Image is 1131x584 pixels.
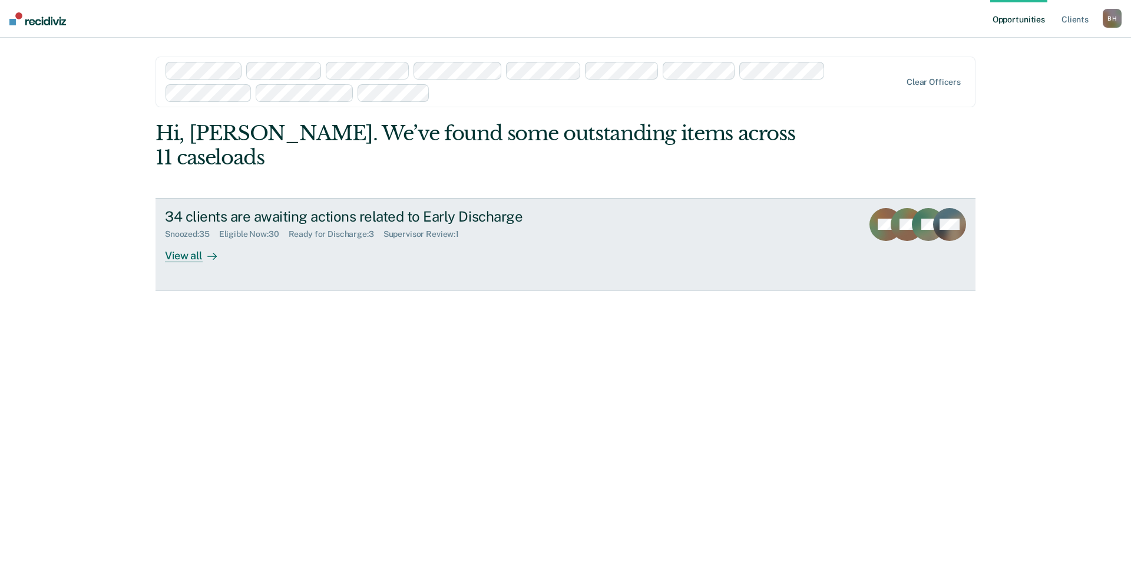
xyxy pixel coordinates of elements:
[1103,9,1122,28] div: B H
[219,229,289,239] div: Eligible Now : 30
[165,229,219,239] div: Snoozed : 35
[383,229,468,239] div: Supervisor Review : 1
[165,239,231,262] div: View all
[907,77,961,87] div: Clear officers
[9,12,66,25] img: Recidiviz
[1103,9,1122,28] button: BH
[289,229,383,239] div: Ready for Discharge : 3
[165,208,578,225] div: 34 clients are awaiting actions related to Early Discharge
[156,198,975,291] a: 34 clients are awaiting actions related to Early DischargeSnoozed:35Eligible Now:30Ready for Disc...
[156,121,812,170] div: Hi, [PERSON_NAME]. We’ve found some outstanding items across 11 caseloads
